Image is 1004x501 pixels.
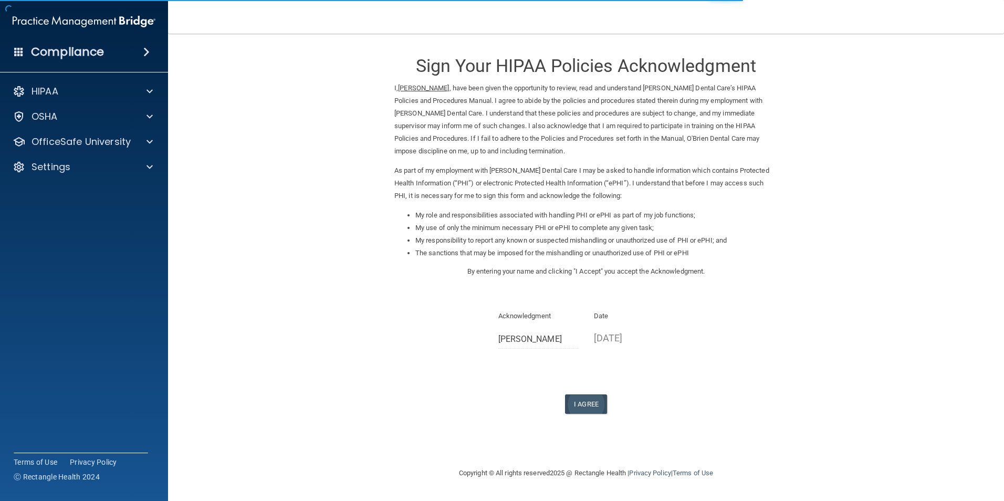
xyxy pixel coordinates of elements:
span: Ⓒ Rectangle Health 2024 [14,472,100,482]
p: By entering your name and clicking "I Accept" you accept the Acknowledgment. [394,265,778,278]
ins: [PERSON_NAME] [398,84,449,92]
p: [DATE] [594,329,674,347]
li: My role and responsibilities associated with handling PHI or ePHI as part of my job functions; [415,209,778,222]
input: Full Name [498,329,579,349]
h4: Compliance [31,45,104,59]
a: OSHA [13,110,153,123]
p: I, , have been given the opportunity to review, read and understand [PERSON_NAME] Dental Care’s H... [394,82,778,158]
a: OfficeSafe University [13,135,153,148]
li: The sanctions that may be imposed for the mishandling or unauthorized use of PHI or ePHI [415,247,778,259]
a: Privacy Policy [629,469,671,477]
a: Privacy Policy [70,457,117,467]
h3: Sign Your HIPAA Policies Acknowledgment [394,56,778,76]
a: Terms of Use [14,457,57,467]
p: OSHA [32,110,58,123]
button: I Agree [565,394,607,414]
a: Settings [13,161,153,173]
a: HIPAA [13,85,153,98]
a: Terms of Use [673,469,713,477]
p: Acknowledgment [498,310,579,322]
li: My responsibility to report any known or suspected mishandling or unauthorized use of PHI or ePHI... [415,234,778,247]
p: As part of my employment with [PERSON_NAME] Dental Care I may be asked to handle information whic... [394,164,778,202]
img: PMB logo [13,11,155,32]
div: Copyright © All rights reserved 2025 @ Rectangle Health | | [394,456,778,490]
p: Date [594,310,674,322]
p: HIPAA [32,85,58,98]
li: My use of only the minimum necessary PHI or ePHI to complete any given task; [415,222,778,234]
p: OfficeSafe University [32,135,131,148]
p: Settings [32,161,70,173]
